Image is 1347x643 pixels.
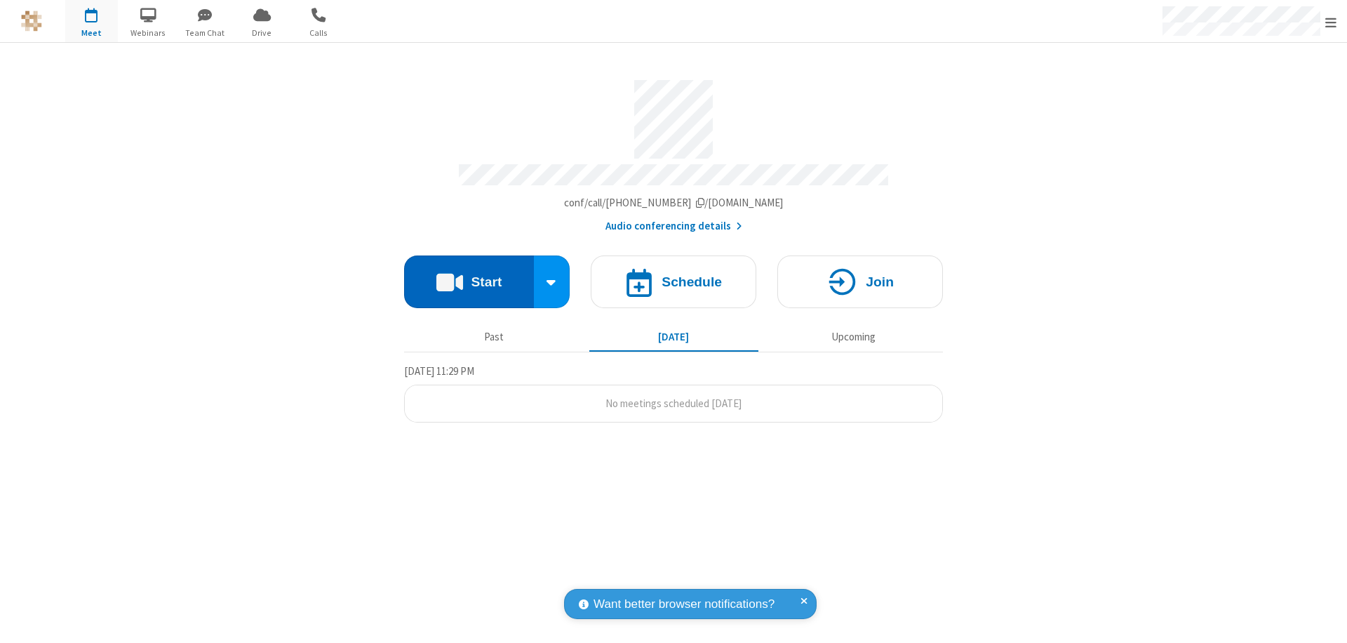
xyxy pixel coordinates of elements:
[65,27,118,39] span: Meet
[769,324,938,350] button: Upcoming
[293,27,345,39] span: Calls
[777,256,943,308] button: Join
[534,256,570,308] div: Start conference options
[594,595,775,614] span: Want better browser notifications?
[404,363,943,423] section: Today's Meetings
[179,27,232,39] span: Team Chat
[236,27,288,39] span: Drive
[471,275,502,289] h4: Start
[404,69,943,234] section: Account details
[605,218,742,234] button: Audio conferencing details
[605,397,742,410] span: No meetings scheduled [DATE]
[662,275,722,289] h4: Schedule
[404,364,474,378] span: [DATE] 11:29 PM
[591,256,756,308] button: Schedule
[589,324,758,350] button: [DATE]
[564,196,784,209] span: Copy my meeting room link
[122,27,175,39] span: Webinars
[564,195,784,211] button: Copy my meeting room linkCopy my meeting room link
[404,256,534,308] button: Start
[866,275,894,289] h4: Join
[21,11,42,32] img: QA Selenium DO NOT DELETE OR CHANGE
[410,324,579,350] button: Past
